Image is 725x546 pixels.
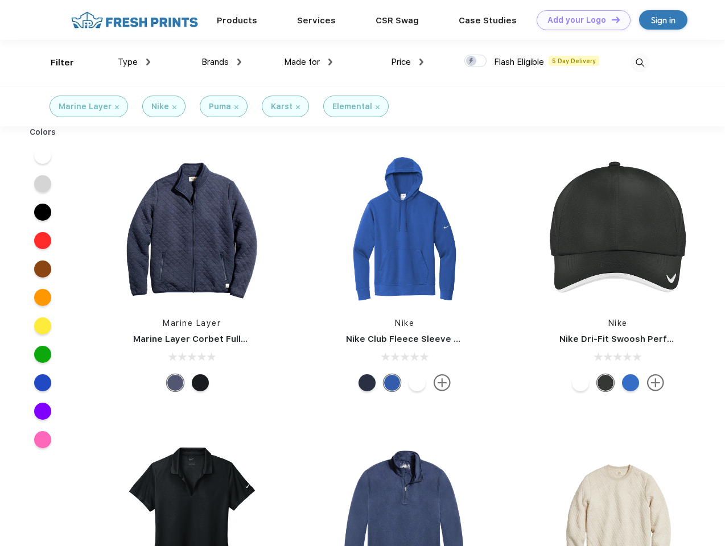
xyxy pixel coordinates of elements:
[271,101,293,113] div: Karst
[151,101,169,113] div: Nike
[494,57,544,67] span: Flash Eligible
[192,374,209,391] div: Black
[376,105,380,109] img: filter_cancel.svg
[608,318,628,328] a: Nike
[639,10,687,30] a: Sign in
[572,374,589,391] div: White
[234,105,238,109] img: filter_cancel.svg
[172,105,176,109] img: filter_cancel.svg
[391,57,411,67] span: Price
[434,374,451,391] img: more.svg
[419,59,423,65] img: dropdown.png
[237,59,241,65] img: dropdown.png
[167,374,184,391] div: Navy
[547,15,606,25] div: Add your Logo
[201,57,229,67] span: Brands
[115,105,119,109] img: filter_cancel.svg
[597,374,614,391] div: Anthracite
[651,14,675,27] div: Sign in
[51,56,74,69] div: Filter
[118,57,138,67] span: Type
[284,57,320,67] span: Made for
[359,374,376,391] div: Midnight Navy
[297,15,336,26] a: Services
[146,59,150,65] img: dropdown.png
[346,334,559,344] a: Nike Club Fleece Sleeve Swoosh Pullover Hoodie
[116,155,267,306] img: func=resize&h=266
[612,16,620,23] img: DT
[217,15,257,26] a: Products
[647,374,664,391] img: more.svg
[395,318,414,328] a: Nike
[329,155,480,306] img: func=resize&h=266
[549,56,599,66] span: 5 Day Delivery
[384,374,401,391] div: Game Royal
[59,101,112,113] div: Marine Layer
[542,155,694,306] img: func=resize&h=266
[332,101,372,113] div: Elemental
[133,334,291,344] a: Marine Layer Corbet Full-Zip Jacket
[631,53,649,72] img: desktop_search.svg
[409,374,426,391] div: White
[622,374,639,391] div: Blue Sapphire
[376,15,419,26] a: CSR Swag
[68,10,201,30] img: fo%20logo%202.webp
[21,126,65,138] div: Colors
[163,318,221,328] a: Marine Layer
[328,59,332,65] img: dropdown.png
[209,101,231,113] div: Puma
[296,105,300,109] img: filter_cancel.svg
[559,334,716,344] a: Nike Dri-Fit Swoosh Perforated Cap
